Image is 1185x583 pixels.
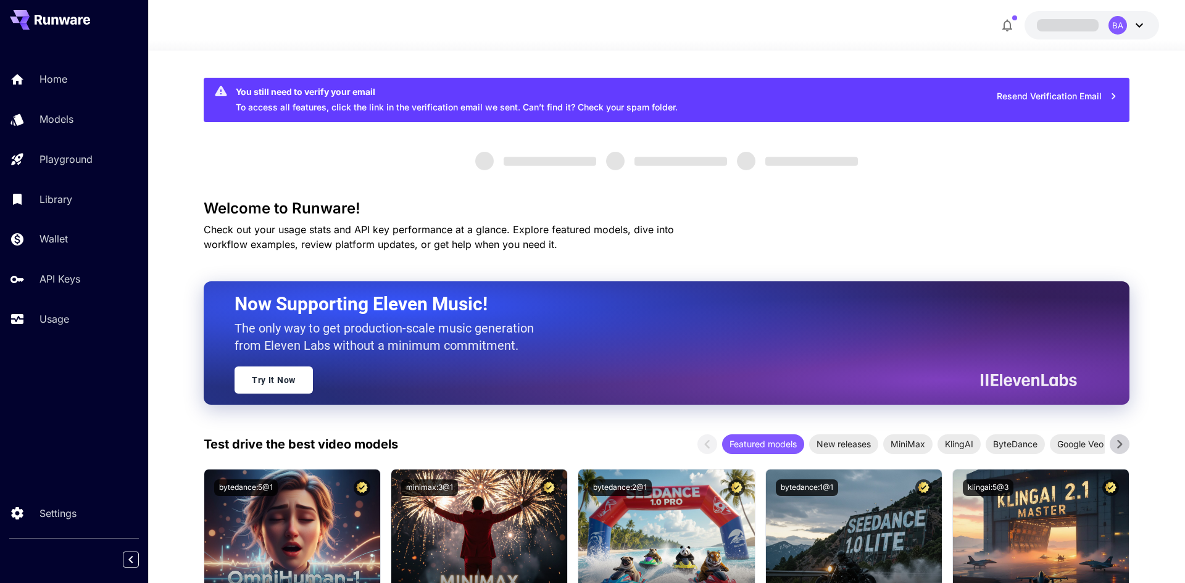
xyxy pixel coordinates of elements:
div: You still need to verify your email [236,85,678,98]
span: ByteDance [986,437,1045,450]
p: Settings [39,506,77,521]
div: BA [1108,16,1127,35]
span: Featured models [722,437,804,450]
button: bytedance:1@1 [776,479,838,496]
div: Featured models [722,434,804,454]
span: MiniMax [883,437,933,450]
a: Try It Now [235,366,313,394]
button: Certified Model – Vetted for best performance and includes a commercial license. [915,479,932,496]
button: BA [1025,11,1159,39]
button: Certified Model – Vetted for best performance and includes a commercial license. [354,479,370,496]
div: To access all features, click the link in the verification email we sent. Can’t find it? Check yo... [236,81,678,118]
button: minimax:3@1 [401,479,458,496]
p: The only way to get production-scale music generation from Eleven Labs without a minimum commitment. [235,320,543,354]
span: New releases [809,437,878,450]
button: Collapse sidebar [123,552,139,568]
div: ByteDance [986,434,1045,454]
button: Certified Model – Vetted for best performance and includes a commercial license. [541,479,557,496]
div: Google Veo [1050,434,1111,454]
button: bytedance:5@1 [214,479,278,496]
p: Models [39,112,73,126]
p: Wallet [39,231,68,246]
button: Resend Verification Email [990,84,1125,109]
span: Check out your usage stats and API key performance at a glance. Explore featured models, dive int... [204,223,674,250]
div: New releases [809,434,878,454]
p: Playground [39,152,93,167]
button: Certified Model – Vetted for best performance and includes a commercial license. [1102,479,1119,496]
button: klingai:5@3 [963,479,1013,496]
h2: Now Supporting Eleven Music! [235,292,1068,316]
span: Google Veo [1050,437,1111,450]
h3: Welcome to Runware! [204,200,1129,217]
button: bytedance:2@1 [588,479,652,496]
p: Test drive the best video models [204,435,398,453]
span: KlingAI [938,437,981,450]
p: Home [39,72,67,86]
p: Library [39,192,72,207]
p: API Keys [39,271,80,286]
div: KlingAI [938,434,981,454]
p: Usage [39,312,69,326]
div: Collapse sidebar [132,548,148,571]
div: MiniMax [883,434,933,454]
button: Certified Model – Vetted for best performance and includes a commercial license. [728,479,745,496]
